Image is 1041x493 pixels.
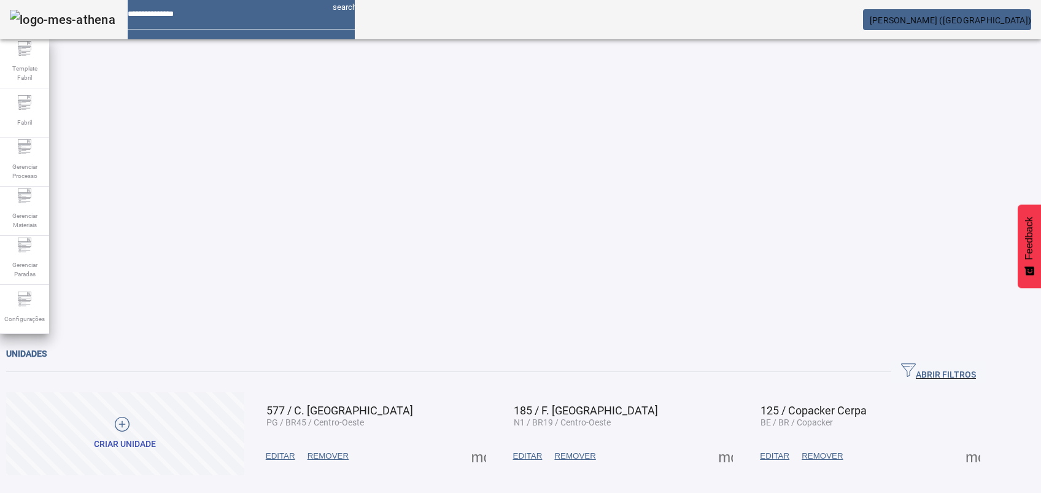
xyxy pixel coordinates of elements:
span: Gerenciar Processo [6,158,43,184]
button: Feedback - Mostrar pesquisa [1018,204,1041,288]
img: logo-mes-athena [10,10,115,29]
span: REMOVER [554,450,595,462]
span: EDITAR [266,450,295,462]
span: [PERSON_NAME] ([GEOGRAPHIC_DATA]) [870,15,1031,25]
button: REMOVER [301,445,355,467]
span: REMOVER [802,450,843,462]
span: Configurações [1,311,48,327]
span: REMOVER [308,450,349,462]
span: N1 / BR19 / Centro-Oeste [514,417,611,427]
span: 185 / F. [GEOGRAPHIC_DATA] [514,404,658,417]
button: EDITAR [260,445,301,467]
span: PG / BR45 / Centro-Oeste [266,417,364,427]
span: Feedback [1024,217,1035,260]
button: REMOVER [548,445,602,467]
span: 125 / Copacker Cerpa [760,404,867,417]
button: EDITAR [754,445,795,467]
span: EDITAR [760,450,789,462]
button: EDITAR [507,445,549,467]
button: REMOVER [795,445,849,467]
span: EDITAR [513,450,543,462]
span: Gerenciar Materiais [6,208,43,233]
button: Criar unidade [6,392,244,475]
span: Template Fabril [6,60,43,86]
button: Mais [468,445,490,467]
button: ABRIR FILTROS [891,361,986,383]
button: Mais [962,445,984,467]
button: Mais [714,445,737,467]
span: ABRIR FILTROS [901,363,976,381]
div: Criar unidade [94,438,156,451]
span: Unidades [6,349,47,359]
span: 577 / C. [GEOGRAPHIC_DATA] [266,404,413,417]
span: Gerenciar Paradas [6,257,43,282]
span: BE / BR / Copacker [760,417,833,427]
span: Fabril [14,114,36,131]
